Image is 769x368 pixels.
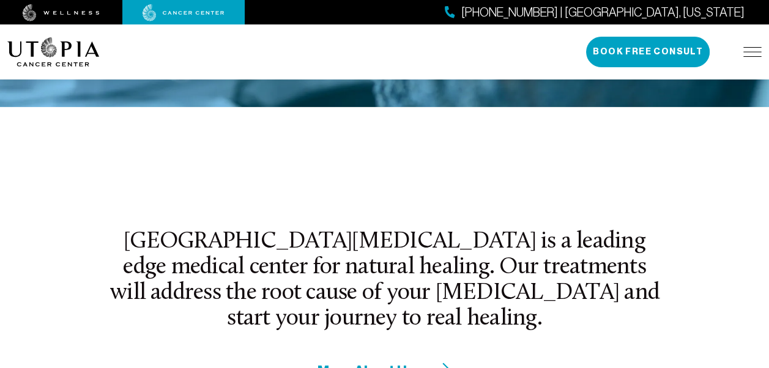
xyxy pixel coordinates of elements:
[143,4,225,21] img: cancer center
[103,229,666,333] h2: [GEOGRAPHIC_DATA][MEDICAL_DATA] is a leading edge medical center for natural healing. Our treatme...
[445,4,745,21] a: [PHONE_NUMBER] | [GEOGRAPHIC_DATA], [US_STATE]
[743,47,762,57] img: icon-hamburger
[586,37,710,67] button: Book Free Consult
[461,4,745,21] span: [PHONE_NUMBER] | [GEOGRAPHIC_DATA], [US_STATE]
[7,37,100,67] img: logo
[23,4,100,21] img: wellness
